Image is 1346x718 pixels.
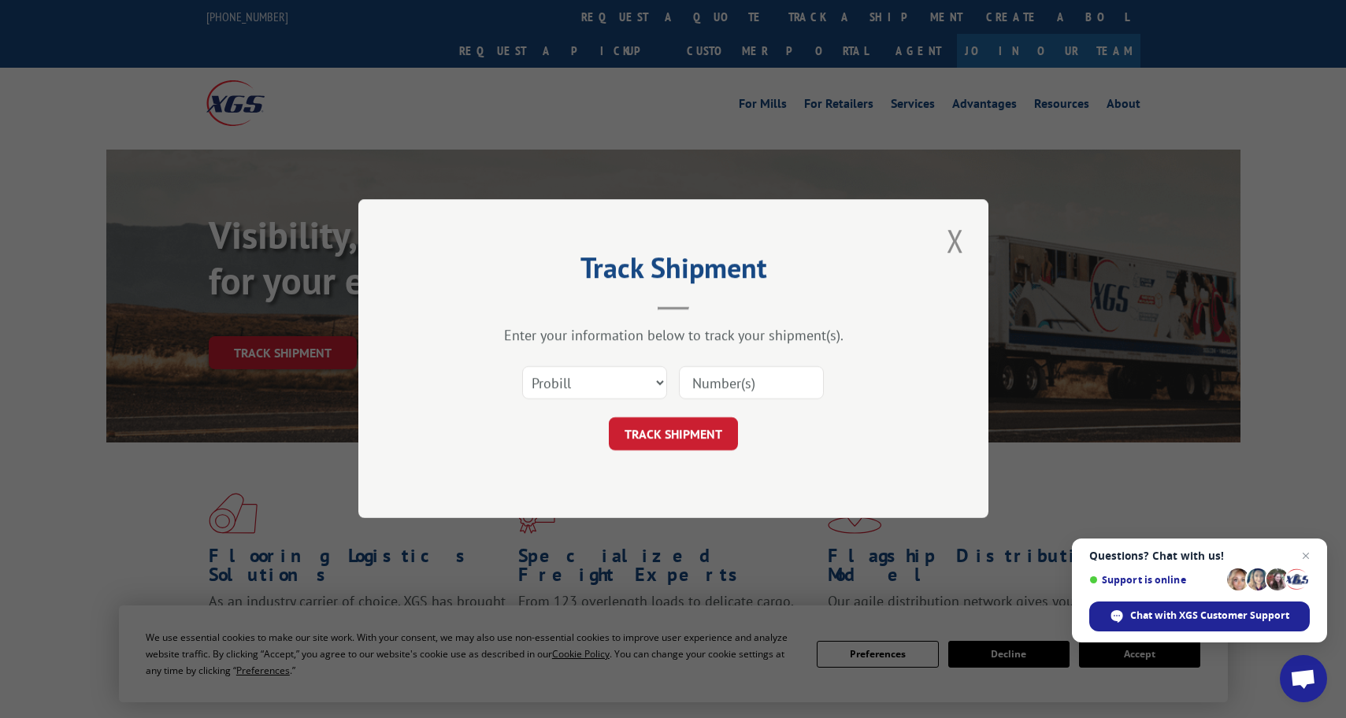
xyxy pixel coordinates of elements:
button: TRACK SHIPMENT [609,418,738,451]
span: Questions? Chat with us! [1089,550,1310,562]
span: Chat with XGS Customer Support [1130,609,1289,623]
h2: Track Shipment [437,257,910,287]
div: Enter your information below to track your shipment(s). [437,327,910,345]
input: Number(s) [679,367,824,400]
a: Open chat [1280,655,1327,702]
span: Chat with XGS Customer Support [1089,601,1310,631]
span: Support is online [1089,574,1222,586]
button: Close modal [942,219,969,262]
